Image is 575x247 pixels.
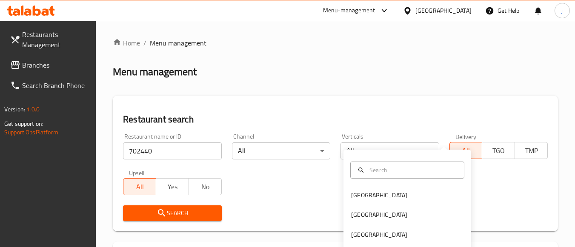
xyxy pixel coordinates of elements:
nav: breadcrumb [113,38,558,48]
button: Search [123,205,221,221]
span: Get support on: [4,118,43,129]
button: Yes [156,178,189,195]
div: All [340,142,439,159]
span: Branches [22,60,89,70]
span: All [127,181,153,193]
div: [GEOGRAPHIC_DATA] [351,230,407,239]
span: All [453,145,479,157]
span: Version: [4,104,25,115]
div: [GEOGRAPHIC_DATA] [351,190,407,200]
a: Branches [3,55,96,75]
h2: Menu management [113,65,197,79]
a: Restaurants Management [3,24,96,55]
span: TGO [486,145,512,157]
button: TMP [515,142,548,159]
span: TMP [518,145,544,157]
button: No [189,178,222,195]
label: Delivery [455,133,477,139]
li: / [143,38,146,48]
button: TGO [482,142,515,159]
button: All [449,142,483,159]
span: Restaurants Management [22,29,89,50]
h2: Restaurant search [123,113,548,126]
label: Upsell [129,170,145,176]
a: Support.OpsPlatform [4,127,58,138]
span: j [561,6,563,15]
div: [GEOGRAPHIC_DATA] [415,6,472,15]
div: All [232,142,330,159]
span: 1.0.0 [26,104,40,115]
button: All [123,178,156,195]
span: Menu management [150,38,206,48]
span: No [192,181,218,193]
span: Search Branch Phone [22,80,89,91]
a: Search Branch Phone [3,75,96,96]
span: Yes [160,181,186,193]
input: Search for restaurant name or ID.. [123,142,221,159]
a: Home [113,38,140,48]
div: Menu-management [323,6,375,16]
input: Search [366,165,459,175]
div: [GEOGRAPHIC_DATA] [351,210,407,219]
span: Search [130,208,215,219]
